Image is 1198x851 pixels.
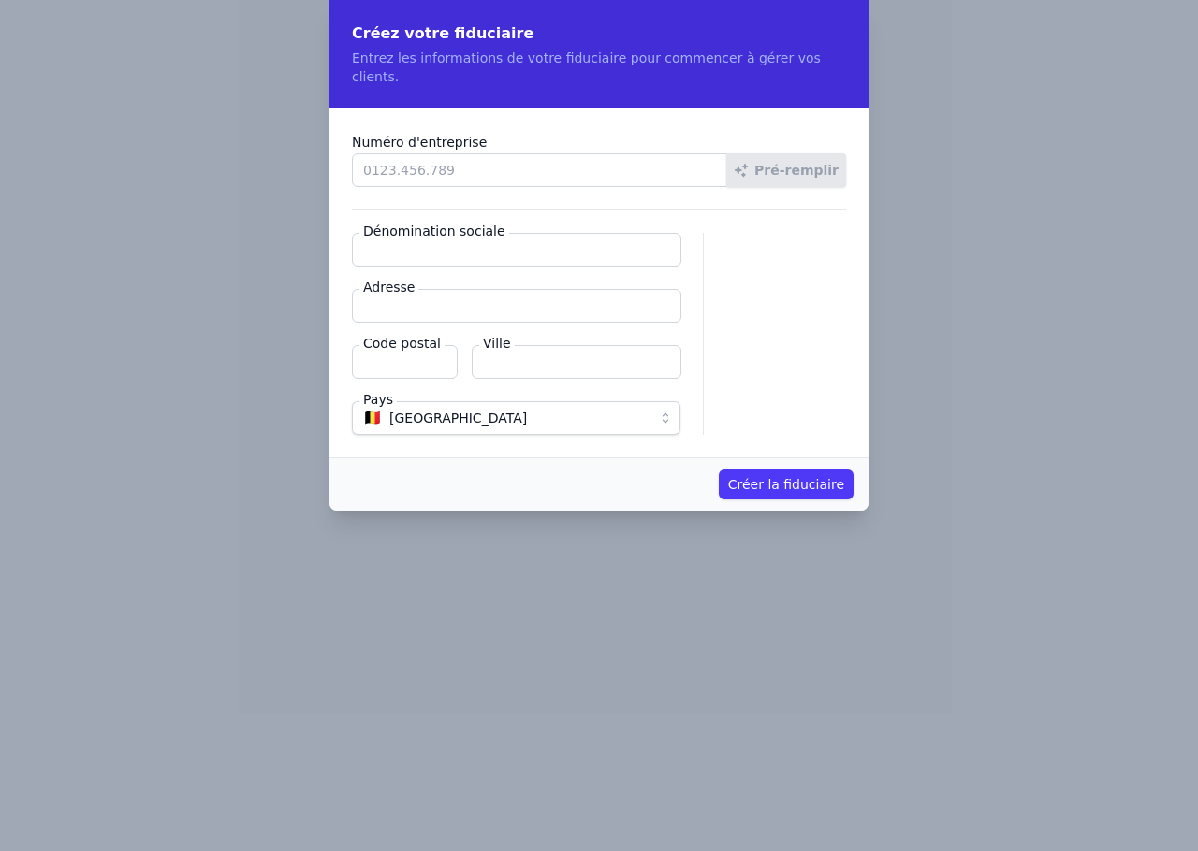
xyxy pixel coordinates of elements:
[352,153,727,187] input: 0123.456.789
[352,131,846,153] label: Numéro d'entreprise
[719,469,854,499] button: Créer la fiduciaire
[359,222,509,240] label: Dénomination sociale
[359,278,418,296] label: Adresse
[359,334,445,353] label: Code postal
[363,412,382,424] span: 🇧🇪
[359,390,397,409] label: Pays
[479,334,515,353] label: Ville
[352,22,846,45] h2: Créez votre fiduciaire
[726,153,846,187] button: Pré-remplir
[389,407,527,429] span: [GEOGRAPHIC_DATA]
[352,401,680,435] button: 🇧🇪 [GEOGRAPHIC_DATA]
[352,49,846,86] p: Entrez les informations de votre fiduciaire pour commencer à gérer vos clients.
